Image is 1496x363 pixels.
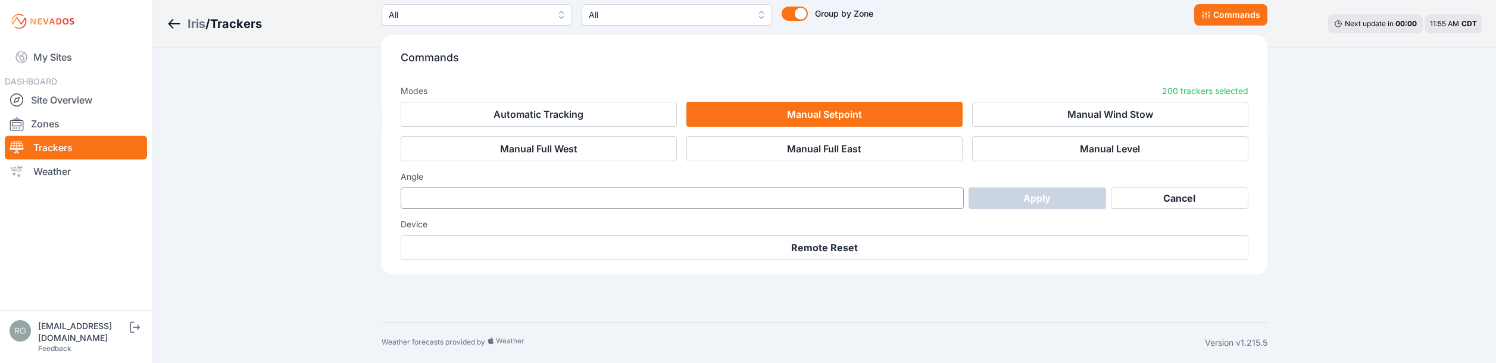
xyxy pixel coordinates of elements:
[1461,19,1477,28] span: CDT
[382,4,572,26] button: All
[1111,187,1248,209] button: Cancel
[5,136,147,159] a: Trackers
[969,187,1106,209] button: Apply
[5,159,147,183] a: Weather
[1194,4,1267,26] button: Commands
[382,337,1205,349] div: Weather forecasts provided by
[401,85,427,97] h3: Modes
[38,320,127,344] div: [EMAIL_ADDRESS][DOMAIN_NAME]
[205,15,210,32] span: /
[972,136,1248,161] button: Manual Level
[389,8,548,22] span: All
[589,8,748,22] span: All
[1205,337,1267,349] div: Version v1.215.5
[401,235,1248,260] button: Remote Reset
[815,8,873,18] span: Group by Zone
[686,102,963,127] button: Manual Setpoint
[1395,19,1417,29] div: 00 : 00
[1345,19,1394,28] span: Next update in
[1430,19,1459,28] span: 11:55 AM
[972,102,1248,127] button: Manual Wind Stow
[1162,85,1248,97] p: 200 trackers selected
[401,136,677,161] button: Manual Full West
[401,102,677,127] button: Automatic Tracking
[401,218,1248,230] h3: Device
[10,12,76,31] img: Nevados
[5,112,147,136] a: Zones
[167,8,262,39] nav: Breadcrumb
[686,136,963,161] button: Manual Full East
[210,15,262,32] h3: Trackers
[401,171,1248,183] h3: Angle
[5,88,147,112] a: Site Overview
[5,76,57,86] span: DASHBOARD
[188,15,205,32] a: Iris
[5,43,147,71] a: My Sites
[401,49,1248,76] p: Commands
[38,344,71,353] a: Feedback
[582,4,772,26] button: All
[10,320,31,342] img: rono@prim.com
